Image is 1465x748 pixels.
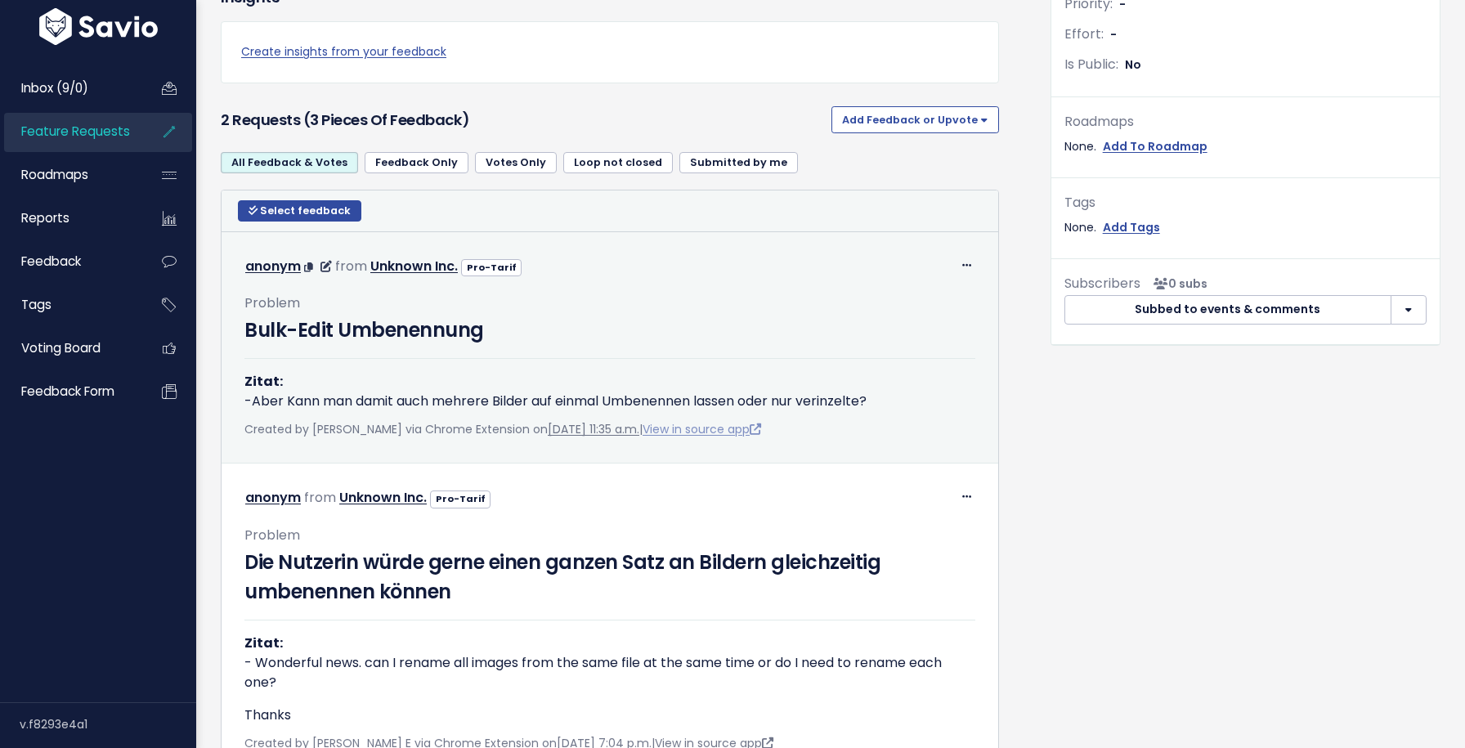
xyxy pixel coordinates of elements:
span: Voting Board [21,339,101,356]
a: Feature Requests [4,113,136,150]
a: Create insights from your feedback [241,42,979,62]
div: None. [1064,217,1427,238]
a: Loop not closed [563,152,673,173]
a: Submitted by me [679,152,798,173]
div: Roadmaps [1064,110,1427,134]
strong: Pro-Tarif [467,261,517,274]
span: - [1110,26,1117,43]
p: -Aber Kann man damit auch mehrere Bilder auf einmal Umbenennen lassen oder nur verinzelte? [244,372,975,411]
a: Add To Roadmap [1103,137,1207,157]
span: Feedback form [21,383,114,400]
span: Feedback [21,253,81,270]
a: View in source app [643,421,761,437]
a: Feedback form [4,373,136,410]
strong: Zitat: [244,634,283,652]
span: <p><strong>Subscribers</strong><br><br> No subscribers yet<br> </p> [1147,275,1207,292]
span: from [335,257,367,275]
a: Reports [4,199,136,237]
a: Unknown Inc. [370,257,458,275]
img: logo-white.9d6f32f41409.svg [35,8,162,45]
h3: Die Nutzerin würde gerne einen ganzen Satz an Bildern gleichzeitig umbenennen können [244,548,975,607]
div: Tags [1064,191,1427,215]
button: Select feedback [238,200,361,222]
a: anonym [245,488,301,507]
span: Problem [244,526,300,544]
span: Reports [21,209,69,226]
span: Tags [21,296,52,313]
span: Is Public: [1064,55,1118,74]
span: Effort: [1064,25,1104,43]
span: Select feedback [260,204,351,217]
a: Votes Only [475,152,557,173]
a: Unknown Inc. [339,488,427,507]
span: Subscribers [1064,274,1140,293]
a: Inbox (9/0) [4,69,136,107]
button: Subbed to events & comments [1064,295,1391,325]
button: Add Feedback or Upvote [831,106,999,132]
a: Add Tags [1103,217,1160,238]
a: Roadmaps [4,156,136,194]
a: Feedback [4,243,136,280]
h3: 2 Requests (3 pieces of Feedback) [221,109,825,132]
p: - Wonderful news. can I rename all images from the same file at the same time or do I need to ren... [244,634,975,692]
a: anonym [245,257,301,275]
a: Feedback Only [365,152,468,173]
span: Inbox (9/0) [21,79,88,96]
a: Tags [4,286,136,324]
p: Thanks [244,705,975,725]
span: No [1125,56,1141,73]
div: None. [1064,137,1427,157]
span: from [304,488,336,507]
a: [DATE] 11:35 a.m. [548,421,639,437]
div: v.f8293e4a1 [20,703,196,746]
span: Problem [244,293,300,312]
span: Feature Requests [21,123,130,140]
h3: Bulk-Edit Umbenennung [244,316,975,345]
a: All Feedback & Votes [221,152,358,173]
span: Created by [PERSON_NAME] via Chrome Extension on | [244,421,761,437]
a: Voting Board [4,329,136,367]
span: Roadmaps [21,166,88,183]
strong: Pro-Tarif [436,492,486,505]
strong: Zitat: [244,372,283,391]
